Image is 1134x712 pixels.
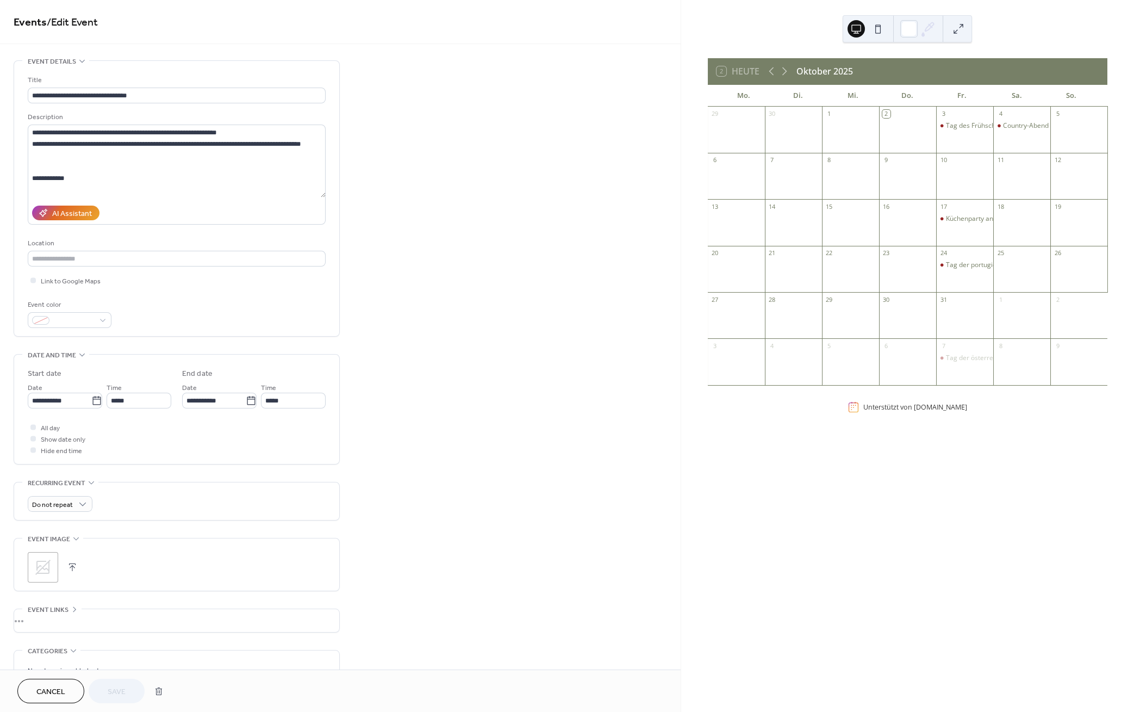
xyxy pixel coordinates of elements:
[28,368,61,380] div: Start date
[914,403,967,412] a: [DOMAIN_NAME]
[41,434,85,445] span: Show date only
[14,12,47,33] a: Events
[939,249,948,257] div: 24
[863,403,967,412] div: Unterstützt von
[996,110,1005,118] div: 4
[946,214,1058,224] div: Küchenparty an der Baccumer Mühle
[711,156,719,164] div: 6
[28,112,323,123] div: Description
[32,206,99,220] button: AI Assistant
[939,342,948,350] div: 7
[882,342,890,350] div: 6
[768,249,776,257] div: 21
[996,249,1005,257] div: 25
[1054,110,1062,118] div: 5
[936,354,993,363] div: Tag der österreichischen Küche
[182,368,213,380] div: End date
[711,202,719,210] div: 13
[946,354,1042,363] div: Tag der österreichischen Küche
[1054,249,1062,257] div: 26
[47,12,98,33] span: / Edit Event
[32,499,73,511] span: Do not repeat
[711,110,719,118] div: 29
[935,85,989,107] div: Fr.
[28,665,101,677] span: No categories added yet.
[936,214,993,224] div: Küchenparty an der Baccumer Mühle
[768,295,776,304] div: 28
[825,202,833,210] div: 15
[261,382,276,394] span: Time
[996,202,1005,210] div: 18
[825,156,833,164] div: 8
[28,238,323,249] div: Location
[1054,342,1062,350] div: 9
[825,249,833,257] div: 22
[993,121,1050,131] div: Country-Abend mit Hermann Lammers Meyer – Live im Biergarten
[996,156,1005,164] div: 11
[1044,85,1099,107] div: So.
[41,423,60,434] span: All day
[882,202,890,210] div: 16
[28,299,109,311] div: Event color
[936,261,993,270] div: Tag der portugiesischen Küche
[1054,156,1062,164] div: 12
[17,679,84,703] button: Cancel
[796,65,853,78] div: Oktober 2025
[946,261,1039,270] div: Tag der portugiesischen Küche
[107,382,122,394] span: Time
[882,295,890,304] div: 30
[882,110,890,118] div: 2
[28,534,70,545] span: Event image
[771,85,825,107] div: Di.
[939,110,948,118] div: 3
[711,295,719,304] div: 27
[716,85,771,107] div: Mo.
[880,85,934,107] div: Do.
[768,202,776,210] div: 14
[768,110,776,118] div: 30
[996,342,1005,350] div: 8
[996,295,1005,304] div: 1
[28,382,42,394] span: Date
[182,382,197,394] span: Date
[882,156,890,164] div: 9
[826,85,880,107] div: Mi.
[28,56,76,67] span: Event details
[989,85,1044,107] div: Sa.
[825,110,833,118] div: 1
[936,121,993,131] div: Tag des Frühschoppens mit Live Musik an der Baccumer Mühle
[1054,202,1062,210] div: 19
[41,445,82,457] span: Hide end time
[939,156,948,164] div: 10
[52,208,92,220] div: AI Assistant
[825,295,833,304] div: 29
[711,249,719,257] div: 20
[939,202,948,210] div: 17
[939,295,948,304] div: 31
[768,342,776,350] div: 4
[41,276,101,287] span: Link to Google Maps
[28,478,85,489] span: Recurring event
[28,350,76,361] span: Date and time
[825,342,833,350] div: 5
[768,156,776,164] div: 7
[14,609,339,632] div: •••
[28,604,68,616] span: Event links
[882,249,890,257] div: 23
[28,75,323,86] div: Title
[36,686,65,698] span: Cancel
[711,342,719,350] div: 3
[1054,295,1062,304] div: 2
[28,646,67,657] span: Categories
[28,552,58,583] div: ;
